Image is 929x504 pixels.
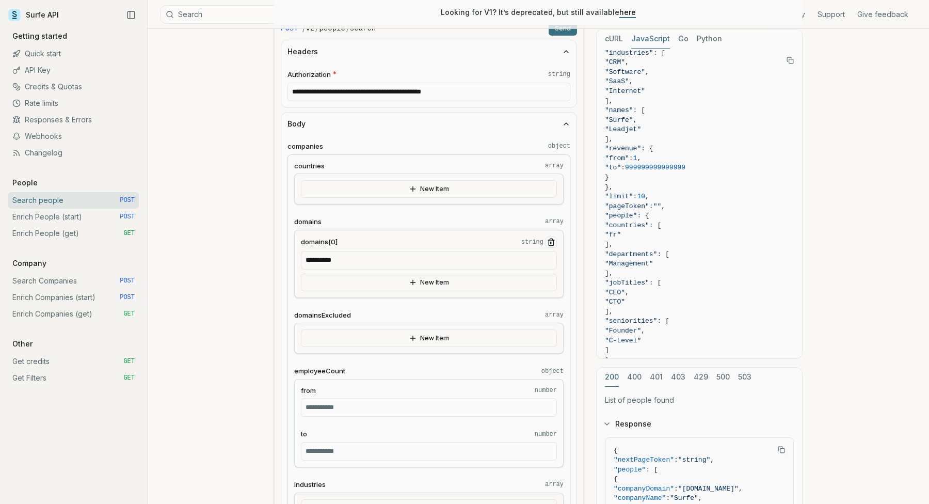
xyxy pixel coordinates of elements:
[641,145,653,152] span: : {
[605,77,629,85] span: "SaaS"
[8,62,139,78] a: API Key
[301,429,307,439] span: to
[653,202,662,210] span: ""
[294,480,326,490] span: industries
[301,329,557,347] button: New Item
[627,368,642,387] button: 400
[8,178,42,188] p: People
[605,212,637,219] span: "people"
[782,53,798,68] button: Copy Text
[8,289,139,306] a: Enrich Companies (start) POST
[605,154,629,162] span: "from"
[281,40,576,63] button: Headers
[605,289,625,296] span: "CEO"
[8,31,71,41] p: Getting started
[294,366,345,376] span: employeeCount
[548,70,570,78] code: string
[546,237,557,248] button: Remove Item
[605,250,657,258] span: "departments"
[649,279,661,287] span: : [
[645,68,649,76] span: ,
[8,209,139,225] a: Enrich People (start) POST
[441,7,636,18] p: Looking for V1? It’s deprecated, but still available
[633,193,637,200] span: :
[605,241,613,248] span: ],
[605,106,633,114] span: "names"
[8,192,139,209] a: Search people POST
[605,183,613,191] span: },
[8,273,139,289] a: Search Companies POST
[716,368,730,387] button: 500
[605,270,613,277] span: ],
[605,308,613,316] span: ],
[605,222,649,229] span: "countries"
[120,196,135,204] span: POST
[301,237,338,247] span: domains[0]
[657,250,669,258] span: : [
[605,337,641,344] span: "C-Level"
[8,7,59,23] a: Surfe API
[631,29,670,49] button: JavaScript
[123,229,135,238] span: GET
[678,485,739,493] span: "[DOMAIN_NAME]"
[629,154,633,162] span: :
[8,128,139,145] a: Webhooks
[645,193,649,200] span: ,
[605,193,633,200] span: "limit"
[521,238,543,246] code: string
[545,162,564,170] code: array
[123,7,139,23] button: Collapse Sidebar
[629,77,633,85] span: ,
[301,274,557,291] button: New Item
[597,411,802,437] button: Response
[637,212,649,219] span: : {
[818,9,845,20] a: Support
[774,442,789,458] button: Copy Text
[694,368,708,387] button: 429
[535,430,557,438] code: number
[674,485,678,493] span: :
[614,494,666,502] span: "companyName"
[641,327,645,335] span: ,
[294,217,322,227] span: domains
[605,395,794,405] p: List of people found
[8,112,139,128] a: Responses & Errors
[605,174,609,181] span: }
[646,466,658,474] span: : [
[605,317,657,325] span: "seniorities"
[650,368,663,387] button: 401
[625,164,685,171] span: 999999999999999
[8,353,139,370] a: Get credits GET
[605,49,653,57] span: "industries"
[666,494,670,502] span: :
[649,202,653,210] span: :
[8,78,139,95] a: Credits & Quotas
[123,357,135,366] span: GET
[120,277,135,285] span: POST
[605,87,645,95] span: "Internet"
[619,8,636,17] a: here
[614,475,618,483] span: {
[605,97,613,105] span: ],
[633,106,645,114] span: : [
[653,49,665,57] span: : [
[123,374,135,382] span: GET
[671,368,685,387] button: 403
[605,145,641,152] span: "revenue"
[661,202,665,210] span: ,
[605,327,641,335] span: "Founder"
[614,485,674,493] span: "companyDomain"
[633,154,637,162] span: 1
[548,142,570,150] code: object
[8,95,139,112] a: Rate limits
[605,29,623,49] button: cURL
[123,310,135,318] span: GET
[8,258,51,269] p: Company
[637,193,645,200] span: 10
[678,456,710,464] span: "string"
[541,367,564,375] code: object
[637,154,641,162] span: ,
[545,217,564,226] code: array
[697,29,722,49] button: Python
[301,386,316,396] span: from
